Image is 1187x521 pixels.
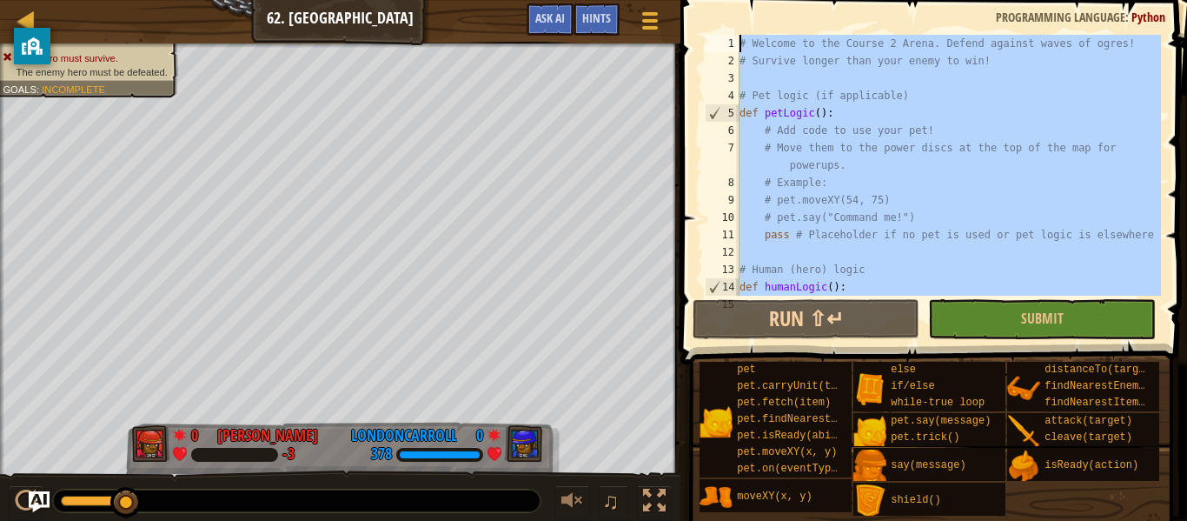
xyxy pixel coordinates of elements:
[853,450,886,483] img: portrait.png
[737,397,831,409] span: pet.fetch(item)
[700,405,733,438] img: portrait.png
[705,174,739,191] div: 8
[17,66,168,77] span: The enemy hero must be defeated.
[505,425,543,462] img: thang_avatar_frame.png
[217,424,318,447] div: [PERSON_NAME]
[1007,415,1040,448] img: portrait.png
[599,485,628,521] button: ♫
[535,10,565,26] span: Ask AI
[737,430,862,442] span: pet.isReady(ability)
[1007,450,1040,483] img: portrait.png
[1044,380,1157,392] span: findNearestEnemy()
[1044,397,1151,409] span: findNearestItem()
[1044,431,1132,444] span: cleave(target)
[1007,372,1040,405] img: portrait.png
[853,415,886,448] img: portrait.png
[705,209,739,226] div: 10
[466,424,483,440] div: 0
[1044,415,1132,427] span: attack(target)
[351,424,457,447] div: LondonCarroll
[527,3,574,36] button: Ask AI
[705,139,739,174] div: 7
[853,372,886,405] img: portrait.png
[891,397,985,409] span: while-true loop
[9,485,43,521] button: Ctrl + P: Play
[700,481,733,514] img: portrait.png
[3,65,168,79] li: The enemy hero must be defeated.
[706,278,739,296] div: 14
[705,87,739,104] div: 4
[853,484,886,518] img: portrait.png
[737,491,812,503] span: moveXY(x, y)
[891,459,965,471] span: say(message)
[1131,9,1165,25] span: Python
[1021,309,1064,328] span: Submit
[705,191,739,209] div: 9
[42,83,105,95] span: Incomplete
[996,9,1125,25] span: Programming language
[891,431,959,444] span: pet.trick()
[1044,459,1138,471] span: isReady(action)
[29,491,50,512] button: Ask AI
[36,83,42,95] span: :
[693,299,919,339] button: Run ⇧↵
[928,299,1155,339] button: Submit
[582,10,611,26] span: Hints
[705,35,739,52] div: 1
[3,83,36,95] span: Goals
[737,364,756,376] span: pet
[637,485,672,521] button: Toggle fullscreen
[191,424,209,440] div: 0
[891,415,991,427] span: pet.say(message)
[705,296,739,313] div: 15
[891,364,916,376] span: else
[602,488,620,514] span: ♫
[737,380,905,392] span: pet.carryUnit(target, x, y)
[705,52,739,70] div: 2
[3,51,168,65] li: Your hero must survive.
[1044,364,1157,376] span: distanceTo(target)
[891,380,934,392] span: if/else
[14,28,50,64] button: privacy banner
[737,446,837,458] span: pet.moveXY(x, y)
[705,70,739,87] div: 3
[705,226,739,244] div: 11
[17,52,118,63] span: Your hero must survive.
[705,122,739,139] div: 6
[706,104,739,122] div: 5
[737,463,899,475] span: pet.on(eventType, handler)
[132,425,170,462] img: thang_avatar_frame.png
[628,3,672,44] button: Show game menu
[282,447,295,463] div: -3
[737,413,905,425] span: pet.findNearestByType(type)
[371,447,392,463] div: 378
[705,261,739,278] div: 13
[1125,9,1131,25] span: :
[705,244,739,261] div: 12
[555,485,590,521] button: Adjust volume
[891,494,941,506] span: shield()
